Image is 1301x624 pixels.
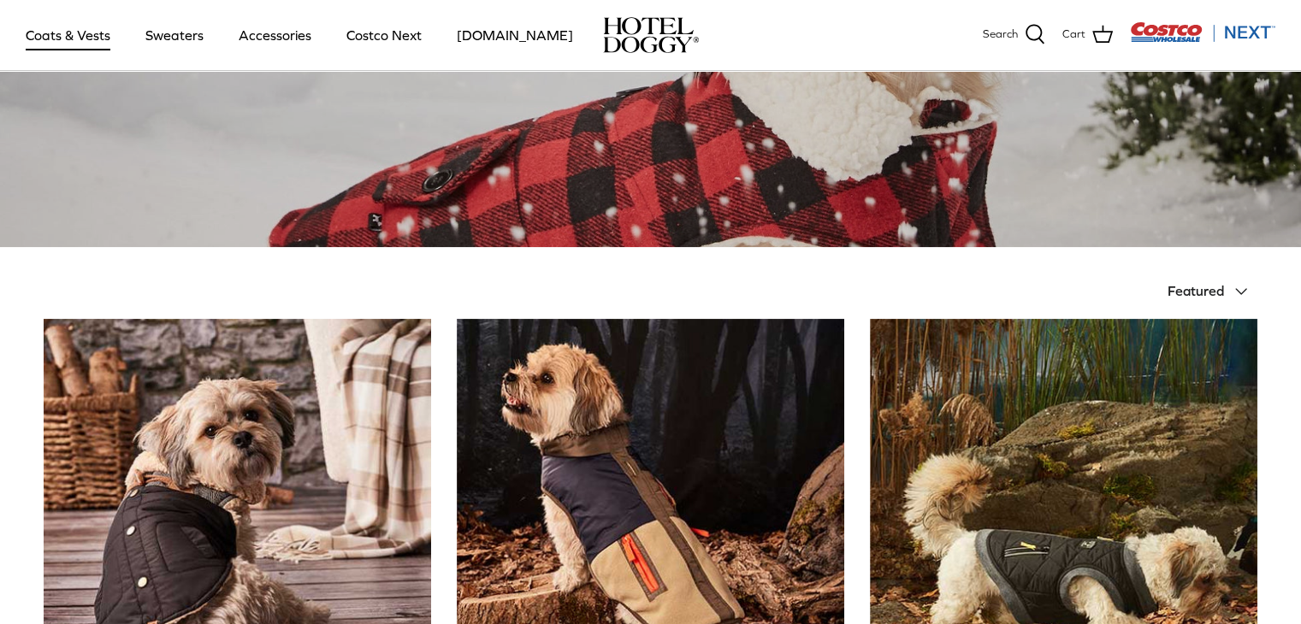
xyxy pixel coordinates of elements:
a: Visit Costco Next [1130,32,1275,45]
img: Costco Next [1130,21,1275,43]
span: Cart [1062,26,1085,44]
a: [DOMAIN_NAME] [441,6,588,64]
a: Costco Next [331,6,437,64]
a: Sweaters [130,6,219,64]
a: Accessories [223,6,327,64]
a: Coats & Vests [10,6,126,64]
a: hoteldoggy.com hoteldoggycom [603,17,699,53]
img: hoteldoggycom [603,17,699,53]
button: Featured [1168,273,1258,310]
span: Featured [1168,283,1224,298]
a: Search [983,24,1045,46]
a: Cart [1062,24,1113,46]
span: Search [983,26,1018,44]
